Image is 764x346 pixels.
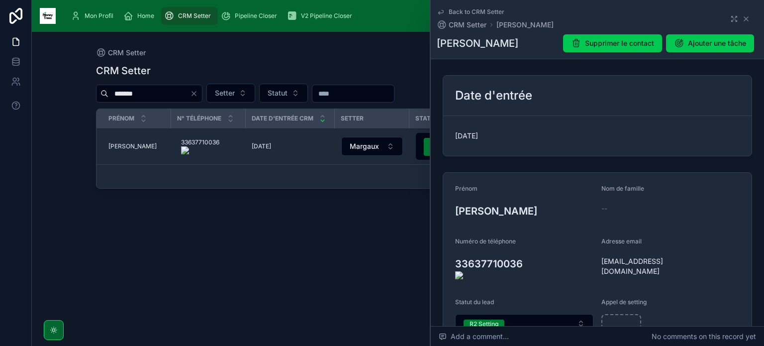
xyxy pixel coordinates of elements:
a: V2 Pipeline Closer [284,7,359,25]
a: 33637710036 [177,134,240,158]
span: Statut du lead [415,115,467,122]
onoff-telecom-ce-phone-number-wrapper: 33637710036 [181,138,219,146]
button: Select Button [206,84,255,103]
span: Numéro de téléphone [455,237,516,245]
span: Prénom [455,185,477,192]
a: [PERSON_NAME] [496,20,554,30]
button: Clear [190,90,202,98]
a: [DATE] [252,142,329,150]
h2: Date d'entrée [455,88,532,104]
img: actions-icon.png [181,146,219,154]
span: Margaux [350,141,379,151]
span: Appel de setting [601,298,647,306]
span: N° Téléphone [177,115,221,122]
a: Home [120,7,161,25]
button: Select Button [416,133,480,160]
span: CRM Setter [449,20,486,30]
h1: CRM Setter [96,64,151,78]
span: -- [601,204,607,214]
a: CRM Setter [161,7,218,25]
span: Add a comment... [439,332,509,342]
span: Home [137,12,154,20]
button: Select Button [259,84,308,103]
span: [EMAIL_ADDRESS][DOMAIN_NAME] [601,256,691,276]
span: [DATE] [252,142,271,150]
button: Select Button [341,137,403,156]
span: Supprimer le contact [585,38,654,48]
span: Nom de famille [601,185,644,192]
a: Back to CRM Setter [437,8,504,16]
onoff-telecom-ce-phone-number-wrapper: 33637710036 [455,258,523,270]
div: R2 Setting [470,320,498,329]
span: [PERSON_NAME] [108,142,157,150]
span: Back to CRM Setter [449,8,504,16]
button: Supprimer le contact [563,34,662,52]
a: CRM Setter [437,20,486,30]
span: Mon Profil [85,12,113,20]
a: CRM Setter [96,48,146,58]
span: Statut du lead [455,298,494,306]
span: Pipeline Closer [235,12,277,20]
h3: [PERSON_NAME] [455,204,593,219]
a: Select Button [415,132,481,160]
div: scrollable content [64,5,724,27]
a: Mon Profil [68,7,120,25]
span: Prénom [108,115,134,122]
span: Setter [215,88,235,98]
span: [DATE] [455,131,740,141]
span: Statut [268,88,287,98]
span: V2 Pipeline Closer [301,12,352,20]
span: Adresse email [601,237,642,245]
a: [PERSON_NAME] [108,142,165,150]
span: CRM Setter [178,12,211,20]
img: actions-icon.png [455,271,593,279]
h1: [PERSON_NAME] [437,36,518,50]
button: Ajouter une tâche [666,34,754,52]
a: Select Button [341,136,403,156]
span: Setter [341,115,364,122]
span: Ajouter une tâche [688,38,746,48]
a: Pipeline Closer [218,7,284,25]
button: Select Button [455,314,593,333]
img: App logo [40,8,56,24]
span: CRM Setter [108,48,146,58]
span: Date d'entrée CRM [252,115,313,122]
